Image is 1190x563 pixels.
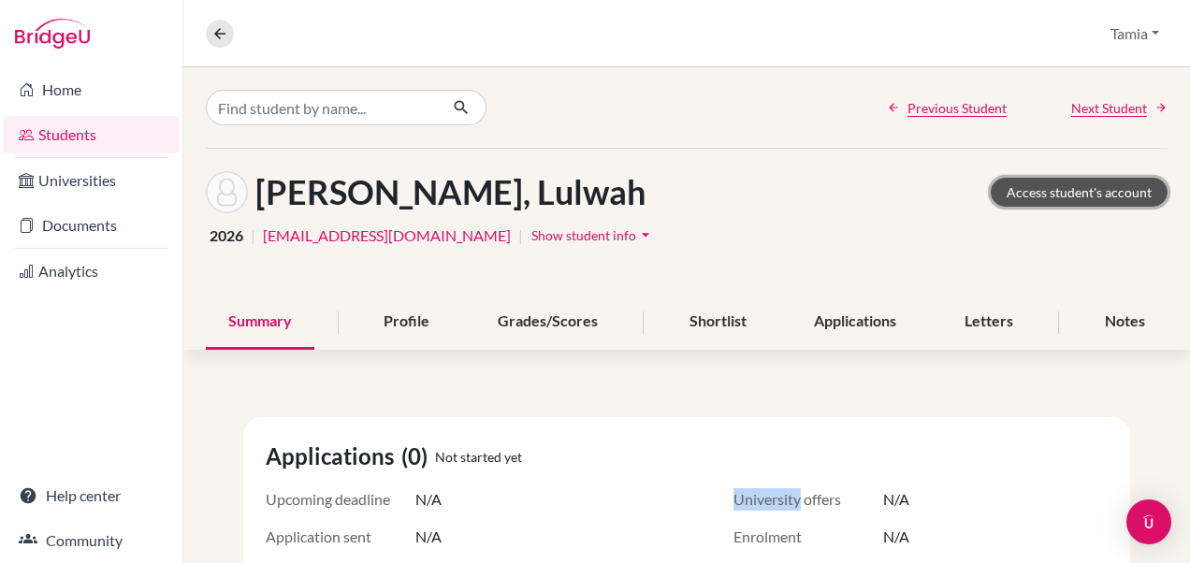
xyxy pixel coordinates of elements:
[883,526,909,548] span: N/A
[1082,295,1168,350] div: Notes
[415,526,442,548] span: N/A
[4,522,179,559] a: Community
[4,253,179,290] a: Analytics
[263,224,511,247] a: [EMAIL_ADDRESS][DOMAIN_NAME]
[791,295,919,350] div: Applications
[266,440,401,473] span: Applications
[530,221,656,250] button: Show student infoarrow_drop_down
[991,178,1168,207] a: Access student's account
[251,224,255,247] span: |
[531,227,636,243] span: Show student info
[15,19,90,49] img: Bridge-U
[361,295,452,350] div: Profile
[4,116,179,153] a: Students
[942,295,1036,350] div: Letters
[733,488,883,511] span: University offers
[266,526,415,548] span: Application sent
[401,440,435,473] span: (0)
[4,71,179,108] a: Home
[887,98,1007,118] a: Previous Student
[206,171,248,213] img: Lulwah Al Ajmi's avatar
[4,477,179,514] a: Help center
[206,295,314,350] div: Summary
[266,488,415,511] span: Upcoming deadline
[255,172,646,212] h1: [PERSON_NAME], Lulwah
[518,224,523,247] span: |
[210,224,243,247] span: 2026
[415,488,442,511] span: N/A
[636,225,655,244] i: arrow_drop_down
[733,526,883,548] span: Enrolment
[1126,499,1171,544] div: Open Intercom Messenger
[1071,98,1147,118] span: Next Student
[883,488,909,511] span: N/A
[1071,98,1168,118] a: Next Student
[4,207,179,244] a: Documents
[1102,16,1168,51] button: Tamia
[475,295,620,350] div: Grades/Scores
[907,98,1007,118] span: Previous Student
[4,162,179,199] a: Universities
[435,447,522,467] span: Not started yet
[667,295,769,350] div: Shortlist
[206,90,438,125] input: Find student by name...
